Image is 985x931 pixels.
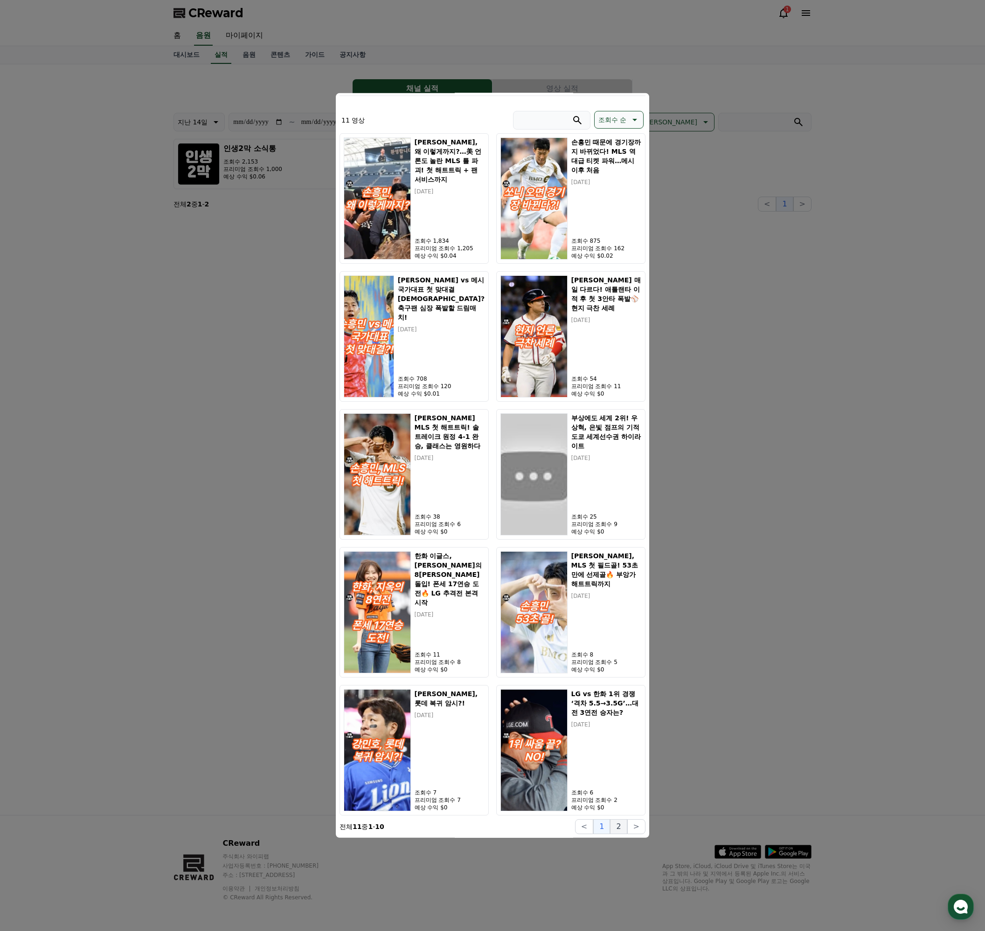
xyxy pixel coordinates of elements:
[344,689,411,811] img: 강민호, 롯데 복귀 암시?!
[571,789,641,796] p: 조회수 6
[575,819,593,834] button: <
[415,796,485,804] p: 프리미엄 조회수 7
[571,651,641,658] p: 조회수 8
[336,93,649,838] div: modal
[571,413,641,451] h5: 부상에도 세계 2위! 우상혁, 은빛 점프의 기적 도쿄 세계선수권 하이라이트
[571,796,641,804] p: 프리미엄 조회수 2
[610,819,627,834] button: 2
[138,309,161,317] span: Settings
[344,137,411,260] img: 손흥민, 왜 이렇게까지?…美 언론도 놀란 MLS 틀 파괴! 첫 해트트릭 + 팬 서비스까지
[496,271,645,402] button: 김하성 매일 다르다! 애틀랜타 이적 후 첫 3안타 폭발⚾ 현지 극찬 세례 [PERSON_NAME] 매일 다르다! 애틀랜타 이적 후 첫 3안타 폭발⚾ 현지 극찬 세례 [DATE...
[415,413,485,451] h5: [PERSON_NAME] MLS 첫 해트트릭! 솔트레이크 원정 4-1 완승, 클래스는 영원하다
[571,592,641,600] p: [DATE]
[415,712,485,719] p: [DATE]
[594,111,644,129] button: 조회수 순
[340,271,489,402] button: 손흥민 vs 메시 국가대표 첫 맞대결 성사? 축구팬 심장 폭발할 드림매치! [PERSON_NAME] vs 메시 국가대표 첫 맞대결 [DEMOGRAPHIC_DATA]? 축구팬 ...
[415,513,485,520] p: 조회수 38
[571,383,641,390] p: 프리미엄 조회수 11
[415,454,485,462] p: [DATE]
[571,178,641,186] p: [DATE]
[368,823,373,830] strong: 1
[415,237,485,245] p: 조회수 1,834
[340,822,384,831] p: 전체 중 -
[571,658,641,666] p: 프리미엄 조회수 5
[571,252,641,260] p: 예상 수익 $0.02
[571,375,641,383] p: 조회수 54
[571,316,641,324] p: [DATE]
[496,547,645,678] button: 손흥민, MLS 첫 필드골! 53초 만에 선제골🔥 부앙가 해트트릭까지 [PERSON_NAME], MLS 첫 필드골! 53초 만에 선제골🔥 부앙가 해트트릭까지 [DATE] 조회...
[340,409,489,540] button: 손흥민 MLS 첫 해트트릭! 솔트레이크 원정 4-1 완승, 클래스는 영원하다 [PERSON_NAME] MLS 첫 해트트릭! 솔트레이크 원정 4-1 완승, 클래스는 영원하다 [...
[415,252,485,260] p: 예상 수익 $0.04
[500,413,568,535] img: 부상에도 세계 2위! 우상혁, 은빛 점프의 기적 도쿄 세계선수권 하이라이트
[571,275,641,313] h5: [PERSON_NAME] 매일 다르다! 애틀랜타 이적 후 첫 3안타 폭발⚾ 현지 극찬 세례
[415,689,485,708] h5: [PERSON_NAME], 롯데 복귀 암시?!
[77,310,105,317] span: Messages
[415,658,485,666] p: 프리미엄 조회수 8
[500,551,568,673] img: 손흥민, MLS 첫 필드골! 53초 만에 선제골🔥 부앙가 해트트릭까지
[415,651,485,658] p: 조회수 11
[500,275,568,397] img: 김하성 매일 다르다! 애틀랜타 이적 후 첫 3안타 폭발⚾ 현지 극찬 세례
[24,309,40,317] span: Home
[398,375,485,383] p: 조회수 708
[344,551,411,673] img: 한화 이글스, 지옥의 8연전 돌입! 폰세 17연승 도전🔥 LG 추격전 본격 시작
[375,823,384,830] strong: 10
[496,133,645,264] button: 손흥민 때문에 경기장까지 바뀌었다! MLS 역대급 티켓 파워…메시 이후 처음 손흥민 때문에 경기장까지 바뀌었다! MLS 역대급 티켓 파워…메시 이후 처음 [DATE] 조회수 ...
[415,245,485,252] p: 프리미엄 조회수 1,205
[571,551,641,589] h5: [PERSON_NAME], MLS 첫 필드골! 53초 만에 선제골🔥 부앙가 해트트릭까지
[571,666,641,673] p: 예상 수익 $0
[398,275,485,322] h5: [PERSON_NAME] vs 메시 국가대표 첫 맞대결 [DEMOGRAPHIC_DATA]? 축구팬 심장 폭발할 드림매치!
[571,804,641,811] p: 예상 수익 $0
[415,804,485,811] p: 예상 수익 $0
[571,520,641,528] p: 프리미엄 조회수 9
[344,275,394,397] img: 손흥민 vs 메시 국가대표 첫 맞대결 성사? 축구팬 심장 폭발할 드림매치!
[415,528,485,535] p: 예상 수익 $0
[62,295,120,319] a: Messages
[571,137,641,175] h5: 손흥민 때문에 경기장까지 바뀌었다! MLS 역대급 티켓 파워…메시 이후 처음
[627,819,645,834] button: >
[571,528,641,535] p: 예상 수익 $0
[500,137,568,260] img: 손흥민 때문에 경기장까지 바뀌었다! MLS 역대급 티켓 파워…메시 이후 처음
[571,721,641,728] p: [DATE]
[571,513,641,520] p: 조회수 25
[415,666,485,673] p: 예상 수익 $0
[340,547,489,678] button: 한화 이글스, 지옥의 8연전 돌입! 폰세 17연승 도전🔥 LG 추격전 본격 시작 한화 이글스, [PERSON_NAME]의 8[PERSON_NAME] 돌입! 폰세 17연승 도전...
[120,295,179,319] a: Settings
[500,689,568,811] img: LG vs 한화 1위 경쟁 ‘격차 5.5→3.5G’…대전 3연전 승자는?
[571,237,641,245] p: 조회수 875
[398,383,485,390] p: 프리미엄 조회수 120
[571,245,641,252] p: 프리미엄 조회수 162
[415,789,485,796] p: 조회수 7
[340,685,489,815] button: 강민호, 롯데 복귀 암시?! [PERSON_NAME], 롯데 복귀 암시?! [DATE] 조회수 7 프리미엄 조회수 7 예상 수익 $0
[598,113,626,126] p: 조회수 순
[353,823,361,830] strong: 11
[3,295,62,319] a: Home
[415,137,485,184] h5: [PERSON_NAME], 왜 이렇게까지?…美 언론도 놀란 MLS 틀 파괴! 첫 해트트릭 + 팬 서비스까지
[398,326,485,333] p: [DATE]
[571,390,641,397] p: 예상 수익 $0
[415,188,485,195] p: [DATE]
[496,409,645,540] button: 부상에도 세계 2위! 우상혁, 은빛 점프의 기적 도쿄 세계선수권 하이라이트 부상에도 세계 2위! 우상혁, 은빛 점프의 기적 도쿄 세계선수권 하이라이트 [DATE] 조회수 25...
[340,133,489,264] button: 손흥민, 왜 이렇게까지?…美 언론도 놀란 MLS 틀 파괴! 첫 해트트릭 + 팬 서비스까지 [PERSON_NAME], 왜 이렇게까지?…美 언론도 놀란 MLS 틀 파괴! 첫 해트...
[415,551,485,607] h5: 한화 이글스, [PERSON_NAME]의 8[PERSON_NAME] 돌입! 폰세 17연승 도전🔥 LG 추격전 본격 시작
[571,454,641,462] p: [DATE]
[344,413,411,535] img: 손흥민 MLS 첫 해트트릭! 솔트레이크 원정 4-1 완승, 클래스는 영원하다
[593,819,610,834] button: 1
[415,520,485,528] p: 프리미엄 조회수 6
[341,116,365,125] p: 11 영상
[571,689,641,717] h5: LG vs 한화 1위 경쟁 ‘격차 5.5→3.5G’…대전 3연전 승자는?
[496,685,645,815] button: LG vs 한화 1위 경쟁 ‘격차 5.5→3.5G’…대전 3연전 승자는? LG vs 한화 1위 경쟁 ‘격차 5.5→3.5G’…대전 3연전 승자는? [DATE] 조회수 6 프리...
[415,611,485,618] p: [DATE]
[398,390,485,397] p: 예상 수익 $0.01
